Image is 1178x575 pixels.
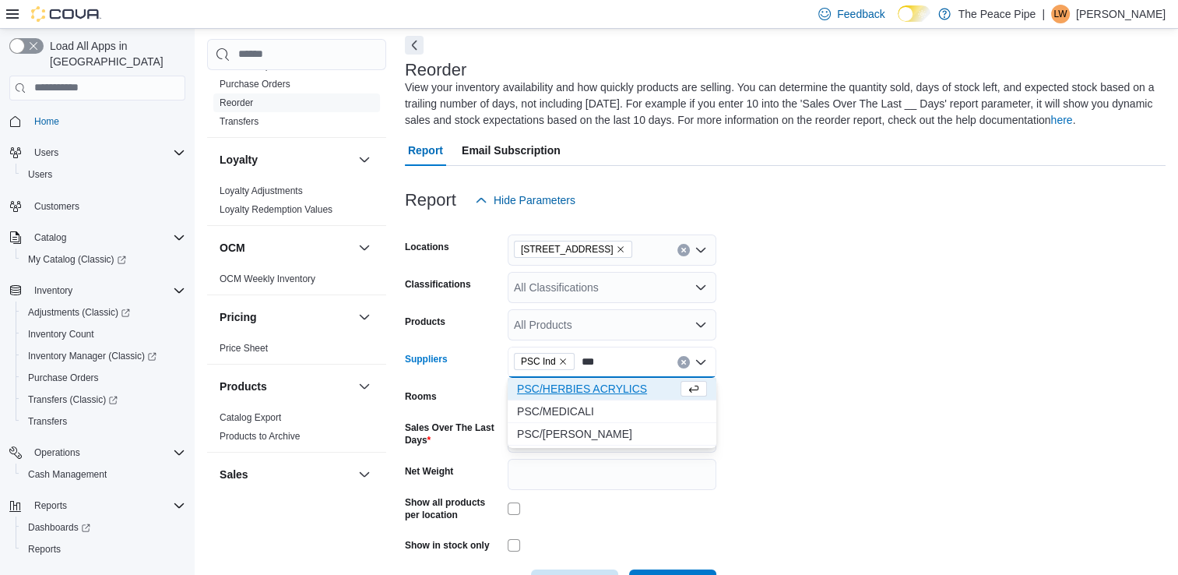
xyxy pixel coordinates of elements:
span: Hide Parameters [494,192,575,208]
button: OCM [220,240,352,256]
button: PSC/HERBIES ACRYLICS [508,378,716,400]
span: Reorder [220,97,253,109]
span: [STREET_ADDRESS] [521,242,614,257]
button: OCM [355,238,374,257]
a: Transfers (Classic) [22,390,124,409]
a: My Catalog (Classic) [22,250,132,269]
a: End Of Day [220,500,268,511]
img: Cova [31,6,101,22]
button: Open list of options [694,244,707,256]
button: Remove PSC Ind from selection in this group [558,357,568,366]
span: Purchase Orders [22,369,185,387]
input: Dark Mode [898,5,930,22]
h3: Pricing [220,309,256,325]
span: Email Subscription [462,135,561,166]
span: My Catalog (Classic) [22,250,185,269]
span: Users [28,168,52,181]
span: PSC Ind [521,354,556,369]
span: Load All Apps in [GEOGRAPHIC_DATA] [44,38,185,69]
span: Reports [22,540,185,559]
span: PSC/[PERSON_NAME] [517,426,707,442]
h3: Products [220,379,267,394]
button: Remove 31 Celina St from selection in this group [616,245,625,254]
button: Inventory Count [16,323,192,345]
a: Inventory Count [22,325,100,344]
p: The Peace Pipe [958,5,1036,23]
a: Inventory Manager (Classic) [22,347,163,365]
span: Inventory [34,284,72,297]
span: Dark Mode [898,22,898,23]
button: Sales [355,465,374,484]
span: Transfers [28,415,67,428]
a: Price Sheet [220,343,268,354]
a: Inventory Manager (Classic) [16,345,192,367]
span: Transfers [22,412,185,431]
a: Adjustments (Classic) [22,303,136,322]
button: Catalog [3,227,192,249]
span: Operations [34,446,80,459]
label: Classifications [405,278,471,291]
span: Adjustments (Classic) [22,303,185,322]
div: Choose from the following options [508,378,716,446]
span: Inventory Manager (Classic) [28,350,156,362]
span: OCM Weekly Inventory [220,273,315,285]
span: Catalog [28,228,185,247]
span: Reports [28,496,185,515]
span: Inventory Count [28,328,94,340]
button: Catalog [28,228,72,247]
span: Loyalty Redemption Values [220,203,332,216]
button: Users [16,164,192,185]
button: PSC/MEDICALI [508,400,716,423]
a: Transfers (Classic) [16,389,192,411]
span: Report [408,135,443,166]
button: Clear input [677,244,690,256]
span: Purchase Orders [28,372,99,384]
button: Products [220,379,352,394]
button: Users [3,142,192,164]
span: Transfers (Classic) [22,390,185,409]
label: Rooms [405,390,437,403]
span: Dashboards [22,518,185,537]
a: Home [28,112,65,131]
a: Cash Management [22,465,113,484]
span: Customers [28,196,185,216]
span: My Catalog (Classic) [28,253,126,266]
span: PSC Ind [514,353,575,370]
button: Pricing [355,308,374,326]
a: My Catalog (Classic) [16,249,192,270]
label: Net Weight [405,465,453,478]
a: Reports [22,540,67,559]
h3: Report [405,191,456,210]
button: Inventory [3,280,192,302]
button: Loyalty [355,150,374,169]
label: Show in stock only [405,539,490,552]
div: Loyalty [207,182,386,225]
span: Dashboards [28,521,90,534]
span: 31 Celina St [514,241,633,258]
button: Operations [28,443,86,462]
span: PSC/MEDICALI [517,404,707,419]
div: Sales [207,496,386,540]
a: Transfers [22,412,73,431]
a: Purchase Orders [22,369,105,387]
span: Reports [28,543,61,556]
a: Loyalty Redemption Values [220,204,332,215]
label: Sales Over The Last Days [405,422,501,446]
span: Adjustments (Classic) [28,306,130,319]
span: Operations [28,443,185,462]
button: Hide Parameters [469,185,582,216]
div: View your inventory availability and how quickly products are selling. You can determine the quan... [405,79,1158,129]
div: Pricing [207,339,386,364]
a: Reorder [220,97,253,108]
a: here [1050,114,1072,126]
button: Customers [3,195,192,217]
button: Operations [3,442,192,464]
button: Products [355,377,374,396]
button: Purchase Orders [16,367,192,389]
a: Adjustments (Classic) [16,302,192,323]
span: Loyalty Adjustments [220,185,303,197]
button: Home [3,110,192,132]
span: Inventory Count [22,325,185,344]
span: Inventory Manager (Classic) [22,347,185,365]
span: Purchase Orders [220,78,290,90]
